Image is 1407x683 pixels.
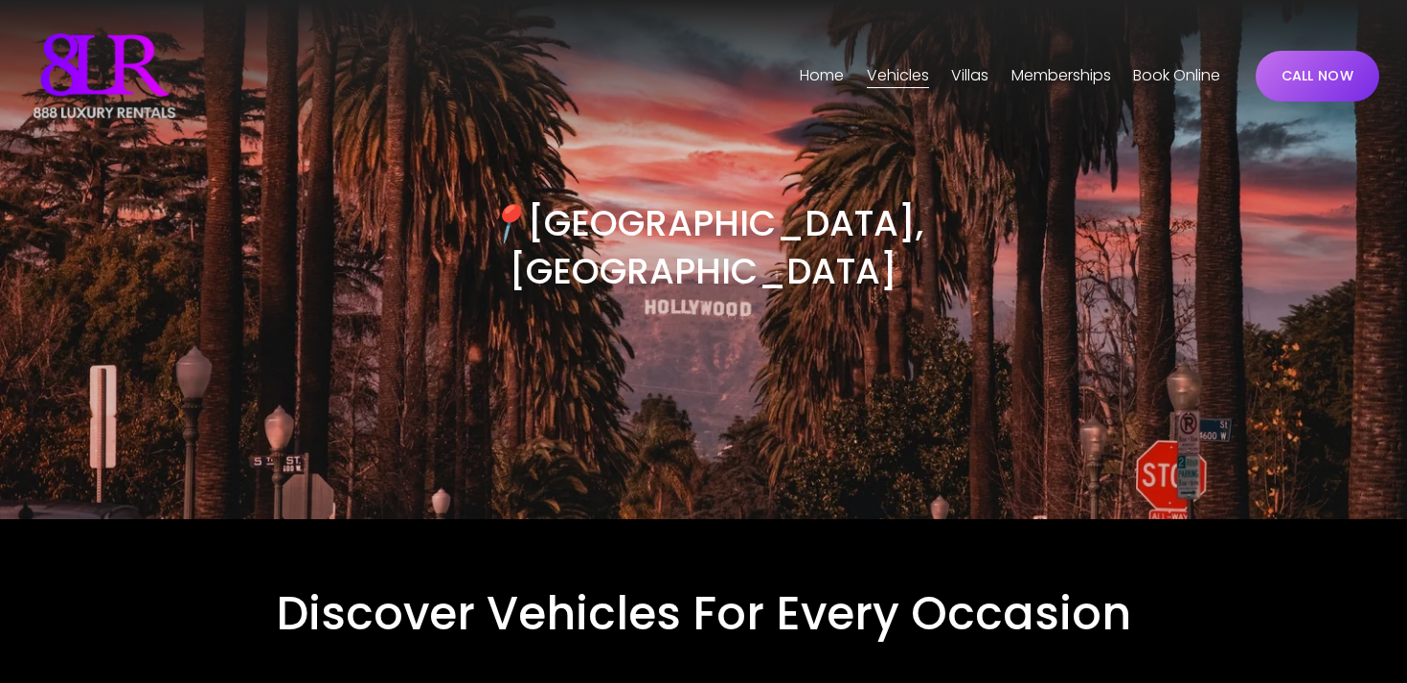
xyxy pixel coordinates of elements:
[867,60,929,91] a: folder dropdown
[28,28,181,124] img: Luxury Car &amp; Home Rentals For Every Occasion
[484,198,528,248] em: 📍
[1256,51,1379,102] a: CALL NOW
[951,60,988,91] a: folder dropdown
[1133,60,1220,91] a: Book Online
[867,62,929,90] span: Vehicles
[1011,60,1111,91] a: Memberships
[951,62,988,90] span: Villas
[800,60,844,91] a: Home
[366,200,1041,295] h3: [GEOGRAPHIC_DATA], [GEOGRAPHIC_DATA]
[28,584,1378,644] h2: Discover Vehicles For Every Occasion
